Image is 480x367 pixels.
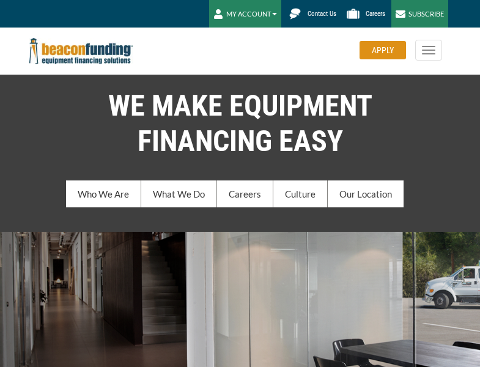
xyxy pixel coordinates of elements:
img: Beacon Funding Careers [342,3,364,24]
span: Careers [366,10,385,18]
a: Careers [342,3,391,24]
a: Beacon Funding Corporation [29,45,133,55]
a: Our Location [328,180,404,207]
h1: WE MAKE EQUIPMENT FINANCING EASY [20,88,460,159]
img: Beacon Funding chat [284,3,306,24]
div: APPLY [360,41,406,59]
a: Culture [273,180,328,207]
a: What We Do [141,180,217,207]
a: Careers [217,180,273,207]
img: Beacon Funding Corporation [29,38,133,64]
a: Who We Are [66,180,141,207]
span: Contact Us [308,10,336,18]
a: Contact Us [284,3,342,24]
